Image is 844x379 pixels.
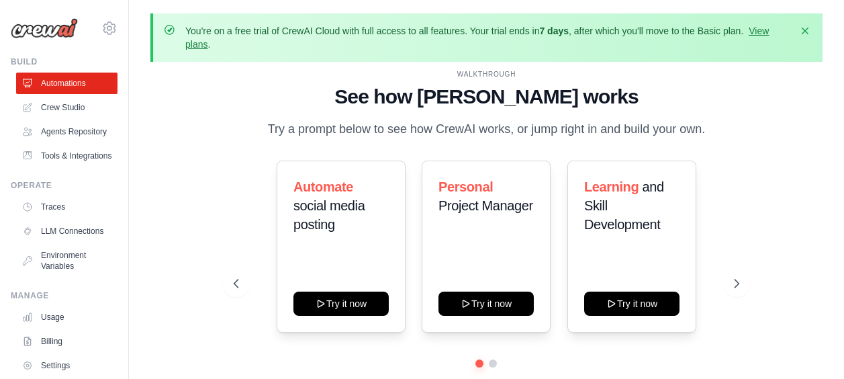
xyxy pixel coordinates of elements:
[584,179,664,232] span: and Skill Development
[234,69,739,79] div: WALKTHROUGH
[11,56,118,67] div: Build
[584,179,639,194] span: Learning
[16,220,118,242] a: LLM Connections
[16,331,118,352] a: Billing
[16,245,118,277] a: Environment Variables
[438,292,534,316] button: Try it now
[438,179,493,194] span: Personal
[16,121,118,142] a: Agents Repository
[11,18,78,38] img: Logo
[16,306,118,328] a: Usage
[16,145,118,167] a: Tools & Integrations
[16,97,118,118] a: Crew Studio
[234,85,739,109] h1: See how [PERSON_NAME] works
[261,120,712,139] p: Try a prompt below to see how CrewAI works, or jump right in and build your own.
[185,24,790,51] p: You're on a free trial of CrewAI Cloud with full access to all features. Your trial ends in , aft...
[293,292,389,316] button: Try it now
[584,292,679,316] button: Try it now
[11,180,118,191] div: Operate
[16,73,118,94] a: Automations
[539,26,569,36] strong: 7 days
[16,355,118,376] a: Settings
[11,290,118,301] div: Manage
[438,198,533,213] span: Project Manager
[293,198,365,232] span: social media posting
[16,196,118,218] a: Traces
[293,179,353,194] span: Automate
